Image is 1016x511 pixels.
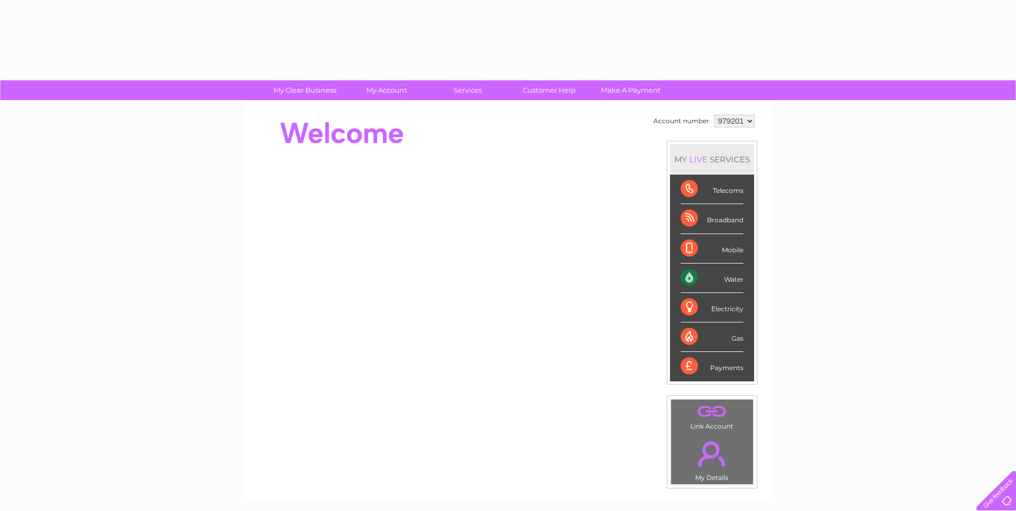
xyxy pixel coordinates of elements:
div: Water [681,264,743,293]
div: Electricity [681,293,743,322]
div: Broadband [681,204,743,234]
td: My Details [671,432,754,485]
td: Account number [651,112,712,130]
a: Customer Help [505,80,593,100]
div: Telecoms [681,175,743,204]
a: . [674,435,750,472]
a: Make A Payment [586,80,675,100]
a: My Account [342,80,431,100]
div: Payments [681,352,743,381]
a: Services [424,80,512,100]
td: Link Account [671,399,754,433]
div: Mobile [681,234,743,264]
div: MY SERVICES [670,144,754,175]
a: . [674,402,750,421]
div: Gas [681,322,743,352]
a: My Clear Business [261,80,349,100]
div: LIVE [687,154,710,164]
